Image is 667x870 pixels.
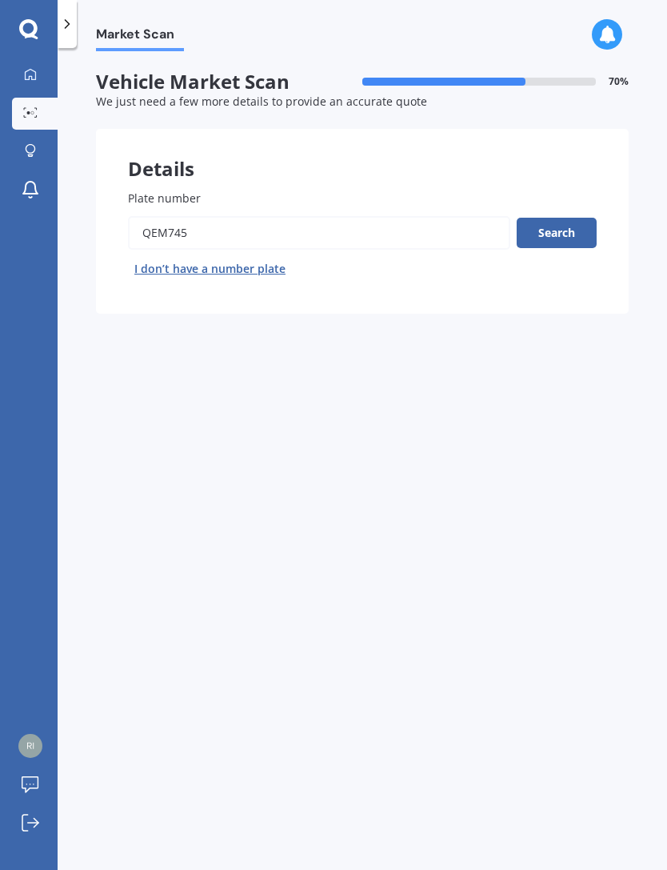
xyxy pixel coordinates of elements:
span: 70 % [609,76,629,87]
span: Vehicle Market Scan [96,70,362,94]
span: Market Scan [96,26,184,48]
div: Details [96,129,629,177]
button: Search [517,218,597,248]
img: 88e01e929d5f17f7241078a7c3cb848a [18,734,42,758]
span: Plate number [128,190,201,206]
span: We just need a few more details to provide an accurate quote [96,94,427,109]
button: I don’t have a number plate [128,256,292,282]
input: Enter plate number [128,216,510,250]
